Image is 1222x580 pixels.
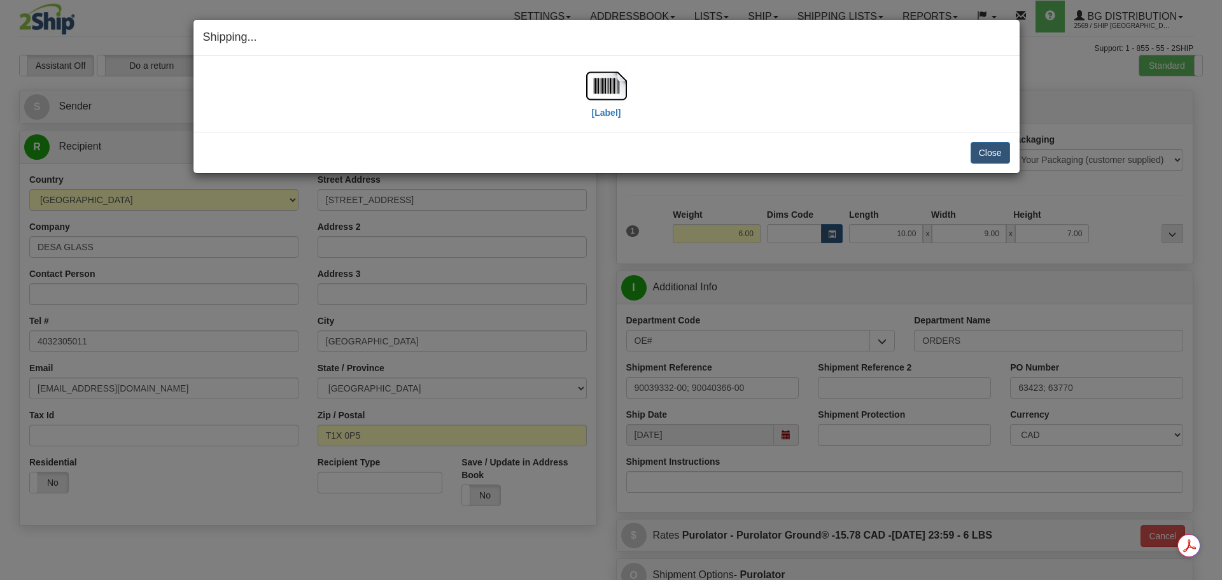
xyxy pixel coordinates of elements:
span: Shipping... [203,31,257,43]
img: barcode.jpg [586,66,627,106]
label: [Label] [592,106,621,119]
iframe: chat widget [1193,225,1221,355]
button: Close [971,142,1010,164]
a: [Label] [586,80,627,117]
